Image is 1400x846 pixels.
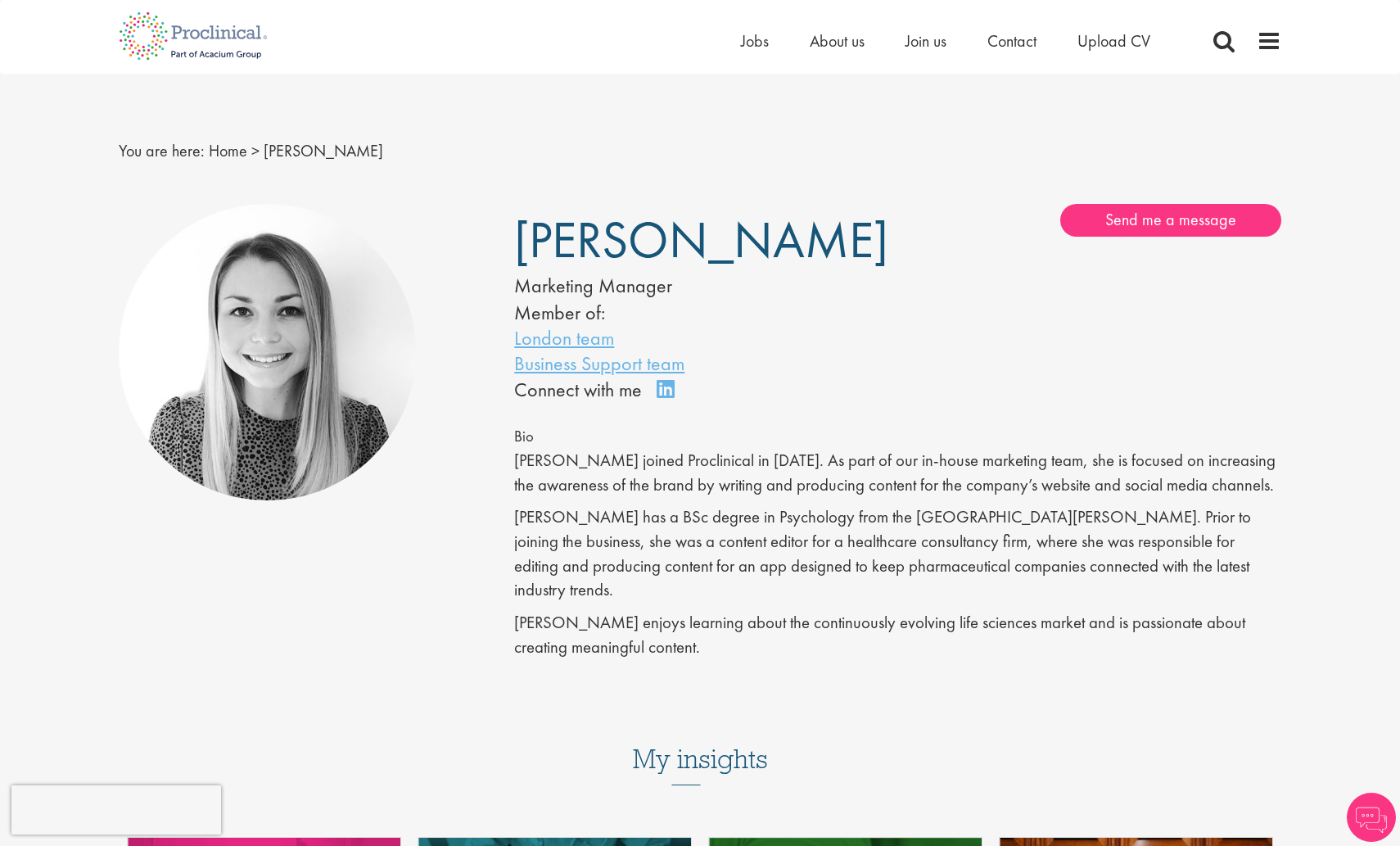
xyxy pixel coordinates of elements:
a: About us [810,30,865,52]
div: Marketing Manager [514,272,848,300]
a: London team [514,325,614,351]
img: Chatbot [1347,793,1396,842]
a: breadcrumb link [209,140,247,161]
span: Bio [514,427,534,446]
img: Hannah Burke [119,204,416,501]
a: Upload CV [1077,30,1150,52]
h3: My insights [633,717,768,802]
p: [PERSON_NAME] joined Proclinical in [DATE]. As part of our in-house marketing team, she is focuse... [514,449,1281,497]
a: Contact [987,30,1036,52]
span: > [251,140,260,161]
p: [PERSON_NAME] has a BSc degree in Psychology from the [GEOGRAPHIC_DATA][PERSON_NAME]. Prior to jo... [514,505,1281,603]
a: Jobs [741,30,769,52]
span: [PERSON_NAME] [264,140,383,161]
a: Business Support team [514,351,684,376]
a: Send me a message [1060,204,1281,237]
p: [PERSON_NAME] enjoys learning about the continuously evolving life sciences market and is passion... [514,611,1281,659]
a: Join us [905,30,946,52]
label: Member of: [514,300,605,325]
span: [PERSON_NAME] [514,207,888,273]
iframe: reCAPTCHA [11,785,221,835]
span: You are here: [119,140,205,161]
